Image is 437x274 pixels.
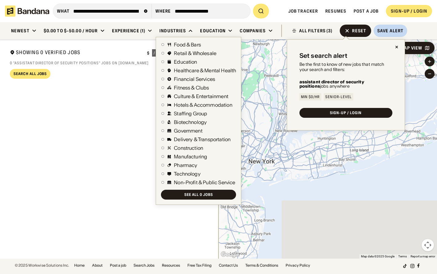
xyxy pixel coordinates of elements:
[184,193,213,197] div: See all 0 jobs
[301,95,320,99] div: Min $0/hr
[377,28,403,34] div: Save Alert
[154,51,161,55] div: / hr
[15,264,69,267] div: © 2025 Workwise Solutions Inc.
[174,171,201,176] div: Technology
[240,28,266,34] div: Companies
[174,120,207,125] div: Biotechnology
[200,28,226,34] div: Education
[10,49,142,57] div: Showing 0 Verified Jobs
[398,255,407,258] a: Terms (opens in new tab)
[174,51,216,56] div: Retail & Wholesale
[174,111,207,116] div: Staffing Group
[174,128,202,133] div: Government
[174,137,231,142] div: Delivery & Transportation
[14,72,47,76] div: Search All Jobs
[174,180,235,185] div: Non-Profit & Public Service
[299,29,333,33] div: ALL FILTERS (3)
[44,28,98,34] div: $0.00 to $-50.00 / hour
[11,28,30,34] div: Newest
[174,85,209,90] div: Fitness & Clubs
[112,28,146,34] div: Experience (1)
[361,255,395,258] span: Map data ©2025 Google
[330,111,361,115] div: SIGN-UP / LOGIN
[5,6,49,17] img: Bandana logotype
[174,102,232,107] div: Hotels & Accommodation
[57,8,70,14] div: what
[174,77,215,81] div: Financial Services
[92,264,102,267] a: About
[352,29,366,33] div: Reset
[10,81,209,259] div: grid
[174,163,197,168] div: Pharmacy
[400,46,422,50] div: Map View
[299,79,364,89] b: assistant director of security positions
[325,8,346,14] a: Resumes
[10,61,209,66] div: 0 "assistant director of security positions" jobs on [DOMAIN_NAME]
[220,251,240,259] a: Open this area in Google Maps (opens a new window)
[220,251,240,259] img: Google
[174,59,197,64] div: Education
[299,80,392,88] div: jobs anywhere
[159,28,186,34] div: Industries
[299,52,347,59] div: Set search alert
[134,264,154,267] a: Search Jobs
[422,239,434,251] button: Map camera controls
[174,94,228,99] div: Culture & Entertainment
[286,264,310,267] a: Privacy Policy
[187,264,211,267] a: Free Tax Filing
[411,255,435,258] a: Report a map error
[162,264,180,267] a: Resources
[219,264,238,267] a: Contact Us
[288,8,318,14] a: Job Tracker
[74,264,85,267] a: Home
[147,51,150,56] div: $
[155,8,171,14] div: Where
[245,264,278,267] a: Terms & Conditions
[299,62,392,72] div: Be the first to know of new jobs that match your search and filters:
[110,264,126,267] a: Post a job
[325,95,352,99] div: Senior-Level
[174,68,236,73] div: Healthcare & Mental Health
[354,8,379,14] a: Post a job
[174,145,203,150] div: Construction
[391,8,427,14] div: SIGN-UP / LOGIN
[174,154,207,159] div: Manufacturing
[174,42,201,47] div: Food & Bars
